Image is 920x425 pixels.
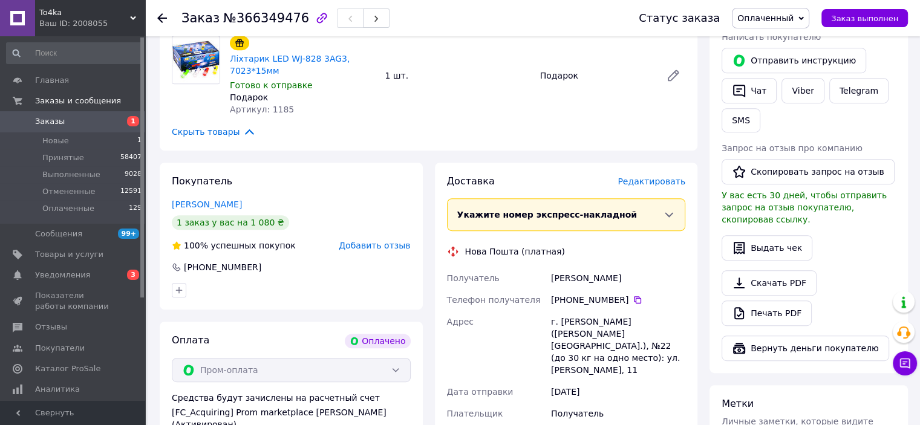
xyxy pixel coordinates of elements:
[722,300,812,326] a: Печать PDF
[345,334,410,348] div: Оплачено
[39,7,130,18] span: To4ka
[39,18,145,29] div: Ваш ID: 2008055
[35,96,121,106] span: Заказы и сообщения
[42,135,69,146] span: Новые
[6,42,143,64] input: Поиск
[42,152,84,163] span: Принятые
[35,290,112,312] span: Показатели работы компании
[35,343,85,354] span: Покупатели
[230,80,313,90] span: Готово к отправке
[172,239,296,251] div: успешных покупок
[127,116,139,126] span: 1
[447,409,503,418] span: Плательщик
[722,190,887,224] span: У вас есть 30 дней, чтобы отправить запрос на отзыв покупателю, скопировав ссылку.
[447,175,495,187] span: Доставка
[549,381,688,403] div: [DATE]
[120,152,142,163] span: 58407
[457,210,638,219] span: Укажите номер экспресс-накладной
[722,235,812,261] button: Выдать чек
[549,403,688,424] div: Получатель
[230,91,375,103] div: Подарок
[42,186,95,197] span: Отмененные
[722,398,754,409] span: Метки
[618,177,685,186] span: Редактировать
[35,229,82,239] span: Сообщения
[172,200,242,209] a: [PERSON_NAME]
[172,125,256,138] span: Скрыть товары
[172,175,232,187] span: Покупатель
[230,105,294,114] span: Артикул: 1185
[42,203,94,214] span: Оплаченные
[722,159,895,184] button: Скопировать запрос на отзыв
[184,241,208,250] span: 100%
[339,241,410,250] span: Добавить отзыв
[722,48,866,73] button: Отправить инструкцию
[35,363,100,374] span: Каталог ProSale
[380,67,535,84] div: 1 шт.
[35,75,69,86] span: Главная
[118,229,139,239] span: 99+
[137,135,142,146] span: 1
[181,11,220,25] span: Заказ
[35,270,90,281] span: Уведомления
[223,11,309,25] span: №366349476
[172,215,289,230] div: 1 заказ у вас на 1 080 ₴
[172,334,209,346] span: Оплата
[447,273,500,283] span: Получатель
[549,311,688,381] div: г. [PERSON_NAME] ([PERSON_NAME][GEOGRAPHIC_DATA].), №22 (до 30 кг на одно место): ул. [PERSON_NAM...
[35,322,67,333] span: Отзывы
[129,203,142,214] span: 129
[781,78,824,103] a: Viber
[639,12,720,24] div: Статус заказа
[722,108,760,132] button: SMS
[35,249,103,260] span: Товары и услуги
[447,387,514,397] span: Дата отправки
[661,63,685,88] a: Редактировать
[120,186,142,197] span: 12591
[737,13,794,23] span: Оплаченный
[462,245,568,258] div: Нова Пошта (платная)
[125,169,142,180] span: 9028
[821,9,908,27] button: Заказ выполнен
[447,295,541,305] span: Телефон получателя
[157,12,167,24] div: Вернуться назад
[551,294,685,306] div: [PHONE_NUMBER]
[172,36,220,83] img: Ліхтарик LED WJ-828 3AG3, 7023*15мм
[230,54,350,76] a: Ліхтарик LED WJ-828 3AG3, 7023*15мм
[722,143,863,153] span: Запрос на отзыв про компанию
[42,169,100,180] span: Выполненные
[535,67,656,84] div: Подарок
[829,78,889,103] a: Telegram
[893,351,917,375] button: Чат с покупателем
[831,14,898,23] span: Заказ выполнен
[722,78,777,103] button: Чат
[549,267,688,289] div: [PERSON_NAME]
[127,270,139,280] span: 3
[35,384,80,395] span: Аналитика
[447,317,474,326] span: Адрес
[722,336,889,361] button: Вернуть деньги покупателю
[35,116,65,127] span: Заказы
[722,32,821,42] span: Написать покупателю
[722,270,817,296] a: Скачать PDF
[183,261,263,273] div: [PHONE_NUMBER]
